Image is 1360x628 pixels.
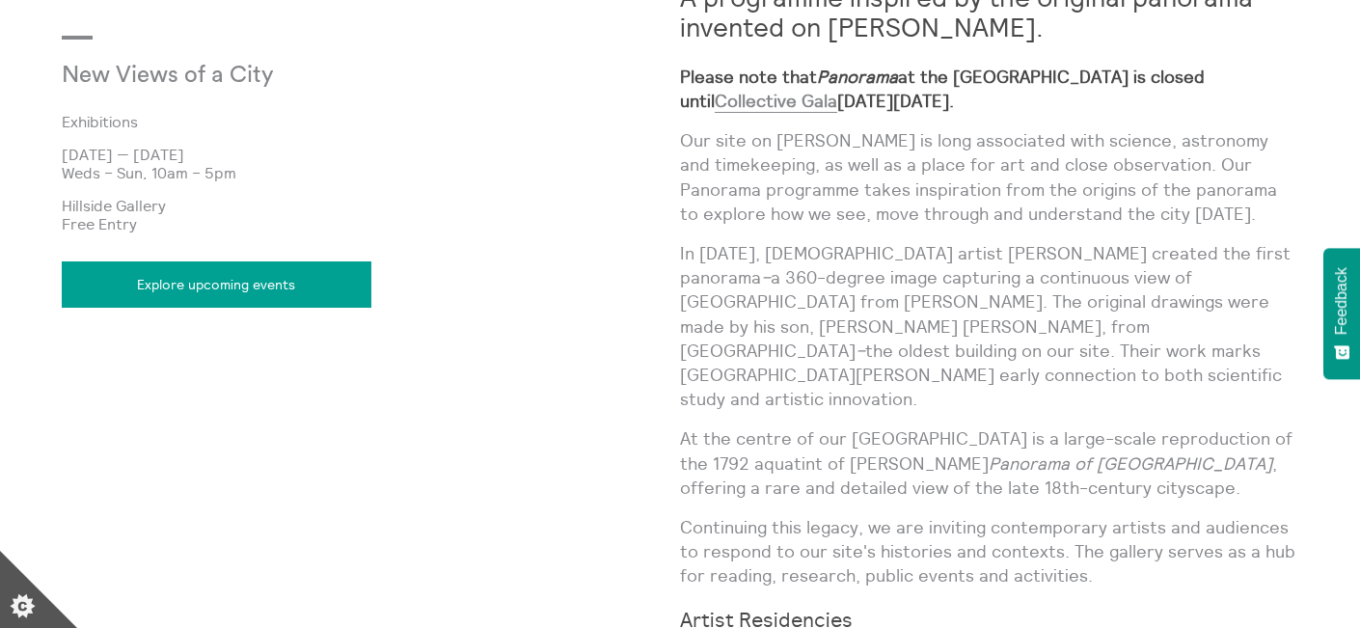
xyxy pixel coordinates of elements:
a: Explore upcoming events [62,261,371,308]
p: [DATE] — [DATE] [62,146,680,163]
p: Continuing this legacy, we are inviting contemporary artists and audiences to respond to our site... [680,515,1298,588]
span: Feedback [1333,267,1350,335]
em: Panorama of [GEOGRAPHIC_DATA] [989,452,1272,475]
button: Feedback - Show survey [1323,248,1360,379]
p: Weds – Sun, 10am – 5pm [62,164,680,181]
a: Collective Gala [715,90,837,113]
p: At the centre of our [GEOGRAPHIC_DATA] is a large-scale reproduction of the 1792 aquatint of [PER... [680,426,1298,500]
em: – [761,266,771,288]
p: Hillside Gallery [62,197,680,214]
a: Exhibitions [62,113,649,130]
p: Free Entry [62,215,680,232]
p: In [DATE], [DEMOGRAPHIC_DATA] artist [PERSON_NAME] created the first panorama a 360-degree image ... [680,241,1298,411]
p: New Views of a City [62,63,474,90]
strong: Please note that at the [GEOGRAPHIC_DATA] is closed until [DATE][DATE]. [680,66,1205,113]
p: Our site on [PERSON_NAME] is long associated with science, astronomy and timekeeping, as well as ... [680,128,1298,226]
em: Panorama [817,66,898,88]
em: – [856,340,865,362]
